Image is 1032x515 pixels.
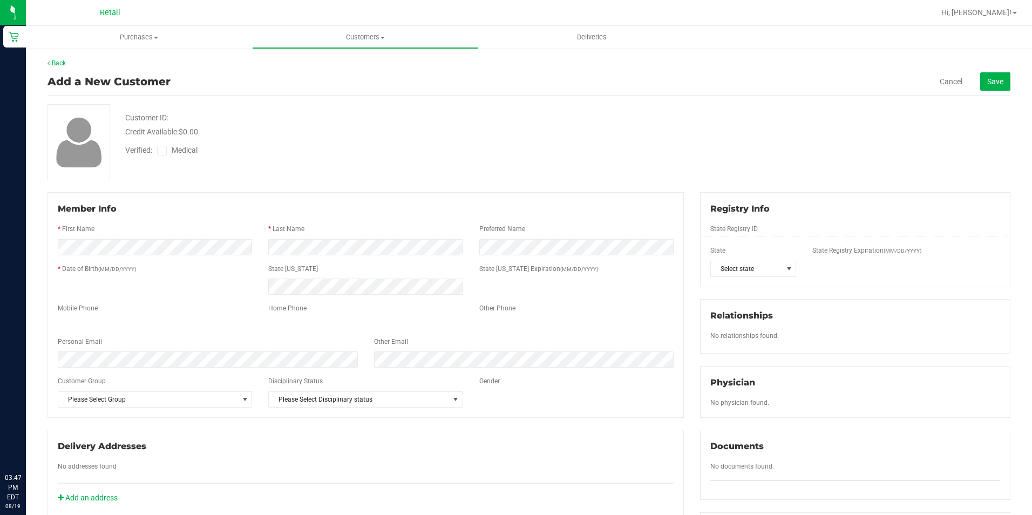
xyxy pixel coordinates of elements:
label: Other Email [374,337,408,347]
p: 03:47 PM EDT [5,473,21,502]
div: Customer ID: [125,112,168,124]
button: Save [980,72,1010,91]
span: Delivery Addresses [58,441,146,451]
label: Home Phone [268,303,307,313]
span: No documents found. [710,463,774,470]
span: (MM/DD/YYYY) [884,248,921,254]
label: Personal Email [58,337,102,347]
span: Save [987,77,1003,86]
label: State [710,246,725,255]
label: Date of Birth [62,264,136,274]
label: No relationships found. [710,331,779,341]
a: Deliveries [479,26,705,49]
div: Credit Available: [125,126,599,138]
span: Hi, [PERSON_NAME]! [941,8,1011,17]
span: Relationships [710,310,773,321]
label: State [US_STATE] [268,264,318,274]
span: Customers [253,32,478,42]
span: Registry Info [710,204,770,214]
iframe: Resource center [11,429,43,461]
label: Preferred Name [479,224,525,234]
label: Other Phone [479,303,515,313]
span: Purchases [26,32,252,42]
label: No addresses found [58,462,117,471]
a: Purchases [26,26,252,49]
span: select [449,392,463,407]
label: State Registry Expiration [812,246,921,255]
span: Physician [710,377,755,388]
label: Gender [479,376,500,386]
a: Cancel [940,76,962,87]
span: Retail [100,8,120,17]
span: Medical [172,145,202,156]
a: Add an address [58,493,118,502]
span: No physician found. [710,399,769,406]
label: Customer Group [58,376,106,386]
span: (MM/DD/YYYY) [98,266,136,272]
span: Verified: [125,145,157,156]
span: Documents [710,441,764,451]
a: Back [47,59,66,67]
span: Member Info [58,204,117,214]
img: user-icon.png [51,114,107,170]
inline-svg: Retail [8,31,19,42]
label: Disciplinary Status [268,376,323,386]
span: Please Select Group [58,392,238,407]
a: Customers [252,26,478,49]
label: State Registry ID [710,224,758,234]
span: $0.00 [179,127,198,136]
label: Mobile Phone [58,303,98,313]
div: Add a New Customer [47,73,171,90]
label: Last Name [273,224,304,234]
span: Please Select Disciplinary status [269,392,449,407]
span: (MM/DD/YYYY) [560,266,598,272]
label: First Name [62,224,94,234]
span: select [238,392,252,407]
label: State [US_STATE] Expiration [479,264,598,274]
span: Select state [711,261,782,276]
span: Deliveries [562,32,621,42]
p: 08/19 [5,502,21,510]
